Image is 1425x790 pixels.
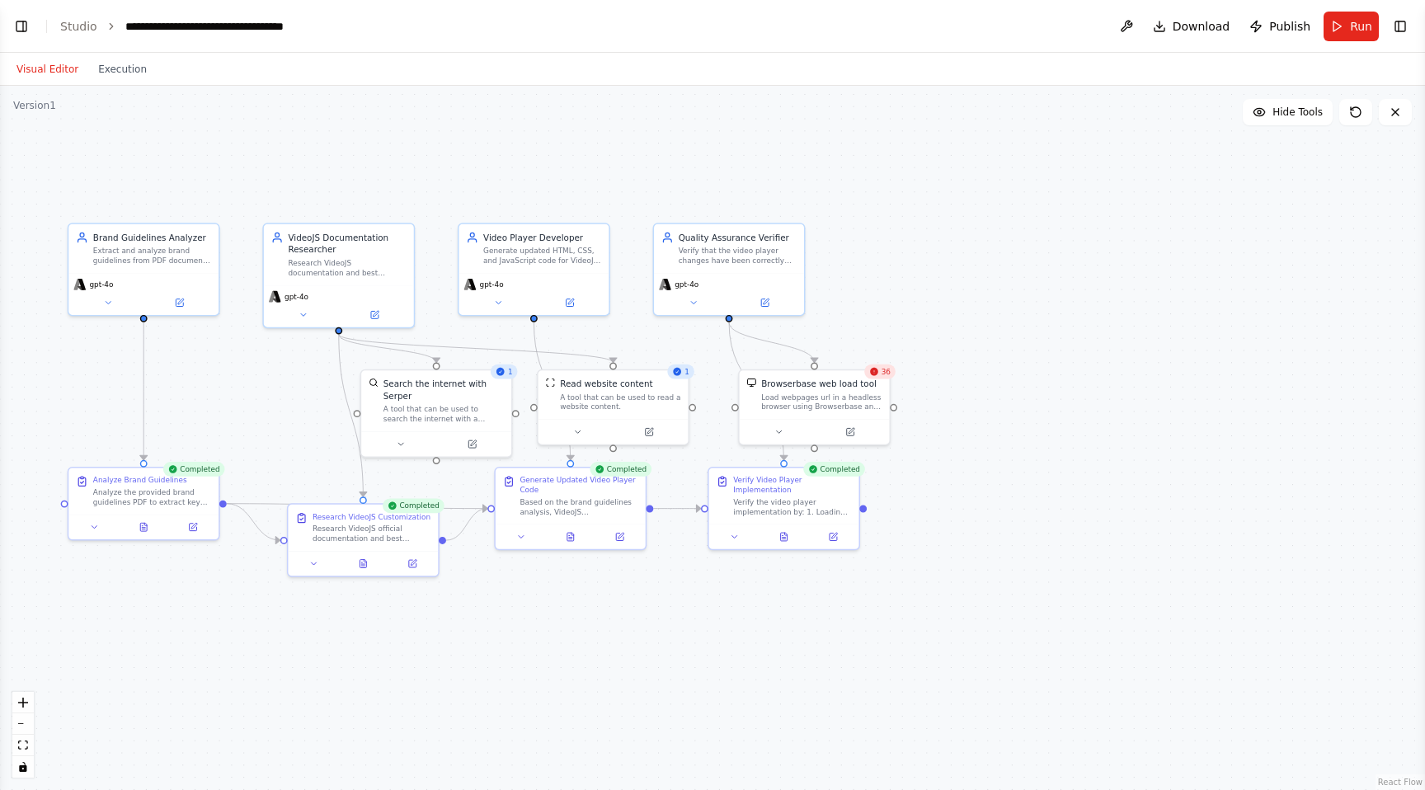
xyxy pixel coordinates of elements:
a: React Flow attribution [1378,778,1423,787]
div: CompletedResearch VideoJS CustomizationResearch VideoJS official documentation and best practices... [287,503,440,576]
div: Quality Assurance Verifier [679,232,797,244]
div: Extract and analyze brand guidelines from PDF documents to understand color schemes, fonts, styli... [93,246,211,266]
button: Open in side panel [535,295,604,310]
div: Verify Video Player Implementation [733,475,851,495]
div: CompletedGenerate Updated Video Player CodeBased on the brand guidelines analysis, VideoJS docume... [494,467,647,550]
button: Open in side panel [392,557,434,571]
span: gpt-4o [675,280,698,289]
g: Edge from 1f095a48-d80c-4e2d-bdf4-544ac037fc95 to d823d237-9450-48e7-8923-6d451b1a33f4 [653,502,701,515]
span: Download [1173,18,1230,35]
div: Load webpages url in a headless browser using Browserbase and return the contents [761,393,882,412]
div: Quality Assurance VerifierVerify that the video player changes have been correctly applied by tak... [653,223,806,316]
div: A tool that can be used to read a website content. [560,393,680,412]
button: fit view [12,735,34,756]
button: Open in side panel [614,425,684,440]
nav: breadcrumb [60,18,284,35]
button: Show right sidebar [1389,15,1412,38]
div: Completed [163,462,225,477]
button: Hide Tools [1243,99,1333,125]
div: CompletedAnalyze Brand GuidelinesAnalyze the provided brand guidelines PDF to extract key visual ... [68,467,220,540]
div: Browserbase web load tool [761,378,877,390]
button: zoom out [12,713,34,735]
div: Completed [590,462,651,477]
div: Completed [803,462,865,477]
span: Run [1350,18,1372,35]
button: View output [337,557,389,571]
div: Generate Updated Video Player Code [520,475,637,495]
g: Edge from bf03401c-402a-47c8-a930-33d6c6c56c35 to fd4254e9-7386-4a31-8655-88b6477fa6c4 [332,335,442,363]
div: 1ScrapeWebsiteToolRead website contentA tool that can be used to read a website content. [537,369,689,445]
div: Research VideoJS official documentation and best practices for player customization based on the ... [313,524,430,543]
g: Edge from 67721bcf-09f8-4ab2-8efe-daf1efaa0e01 to c793eac0-54c0-4b97-83a2-5bcd760b42be [723,322,821,363]
button: Open in side panel [731,295,800,310]
img: BrowserbaseLoadTool [746,378,756,388]
img: ScrapeWebsiteTool [545,378,555,388]
span: 1 [684,367,689,377]
g: Edge from a58028c1-00d5-49c1-bb1f-87506e23a9ea to 2a67dbfc-8375-4188-8b5b-304337c45041 [227,497,280,546]
div: Analyze Brand Guidelines [93,475,187,485]
button: Open in side panel [438,437,507,452]
span: 1 [508,367,513,377]
span: Publish [1269,18,1310,35]
button: Open in side panel [812,529,854,544]
img: SerperDevTool [369,378,379,388]
div: 1SerperDevToolSearch the internet with SerperA tool that can be used to search the internet with ... [360,369,513,458]
button: zoom in [12,692,34,713]
button: Open in side panel [599,529,641,544]
span: Hide Tools [1272,106,1323,119]
div: Video Player Developer [483,232,601,244]
button: View output [758,529,810,544]
div: Version 1 [13,99,56,112]
div: Research VideoJS documentation and best practices to understand customization options, theming ca... [288,258,406,278]
button: Open in side panel [145,295,214,310]
g: Edge from bf03401c-402a-47c8-a930-33d6c6c56c35 to 2a67dbfc-8375-4188-8b5b-304337c45041 [332,335,369,497]
div: 36BrowserbaseLoadToolBrowserbase web load toolLoad webpages url in a headless browser using Brows... [738,369,891,445]
button: Publish [1243,12,1317,41]
button: View output [118,520,170,534]
span: gpt-4o [285,292,308,302]
div: Research VideoJS Customization [313,512,430,522]
g: Edge from a58028c1-00d5-49c1-bb1f-87506e23a9ea to 1f095a48-d80c-4e2d-bdf4-544ac037fc95 [227,497,487,515]
g: Edge from 2a67dbfc-8375-4188-8b5b-304337c45041 to 1f095a48-d80c-4e2d-bdf4-544ac037fc95 [446,502,487,546]
div: Brand Guidelines Analyzer [93,232,211,244]
button: Visual Editor [7,59,88,79]
div: Analyze the provided brand guidelines PDF to extract key visual elements including: - Primary and... [93,487,211,507]
button: View output [544,529,596,544]
g: Edge from 4d56ed36-c596-4edf-9f8e-876713e6bd9a to a58028c1-00d5-49c1-bb1f-87506e23a9ea [138,322,150,460]
button: Open in side panel [172,520,214,534]
button: Open in side panel [340,308,409,322]
span: gpt-4o [89,280,113,289]
button: Open in side panel [816,425,885,440]
div: Search the internet with Serper [383,378,504,402]
a: Studio [60,20,97,33]
g: Edge from 997076bc-a365-4bb7-9edd-0f5be6b13758 to 1f095a48-d80c-4e2d-bdf4-544ac037fc95 [528,322,576,460]
button: Download [1146,12,1237,41]
div: Read website content [560,378,652,390]
div: VideoJS Documentation ResearcherResearch VideoJS documentation and best practices to understand c... [262,223,415,328]
g: Edge from bf03401c-402a-47c8-a930-33d6c6c56c35 to 3ac8b24c-b27f-448d-b7ab-b6d1c95bf622 [332,335,619,363]
div: Brand Guidelines AnalyzerExtract and analyze brand guidelines from PDF documents to understand co... [68,223,220,316]
span: 36 [882,367,891,377]
div: CompletedVerify Video Player ImplementationVerify the video player implementation by: 1. Loading ... [708,467,860,550]
div: Verify that the video player changes have been correctly applied by taking screenshots of the pla... [679,246,797,266]
div: VideoJS Documentation Researcher [288,232,406,256]
div: React Flow controls [12,692,34,778]
button: Execution [88,59,157,79]
div: Generate updated HTML, CSS, and JavaScript code for VideoJS player customization based on brand g... [483,246,601,266]
span: gpt-4o [480,280,504,289]
button: Run [1324,12,1379,41]
div: Based on the brand guidelines analysis, VideoJS documentation research, and current code state {h... [520,497,637,517]
button: toggle interactivity [12,756,34,778]
div: A tool that can be used to search the internet with a search_query. Supports different search typ... [383,405,504,425]
div: Completed [383,498,444,513]
button: Show left sidebar [10,15,33,38]
div: Video Player DeveloperGenerate updated HTML, CSS, and JavaScript code for VideoJS player customiz... [458,223,610,316]
div: Verify the video player implementation by: 1. Loading the updated code on localhost:3000 2. Captu... [733,497,851,517]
